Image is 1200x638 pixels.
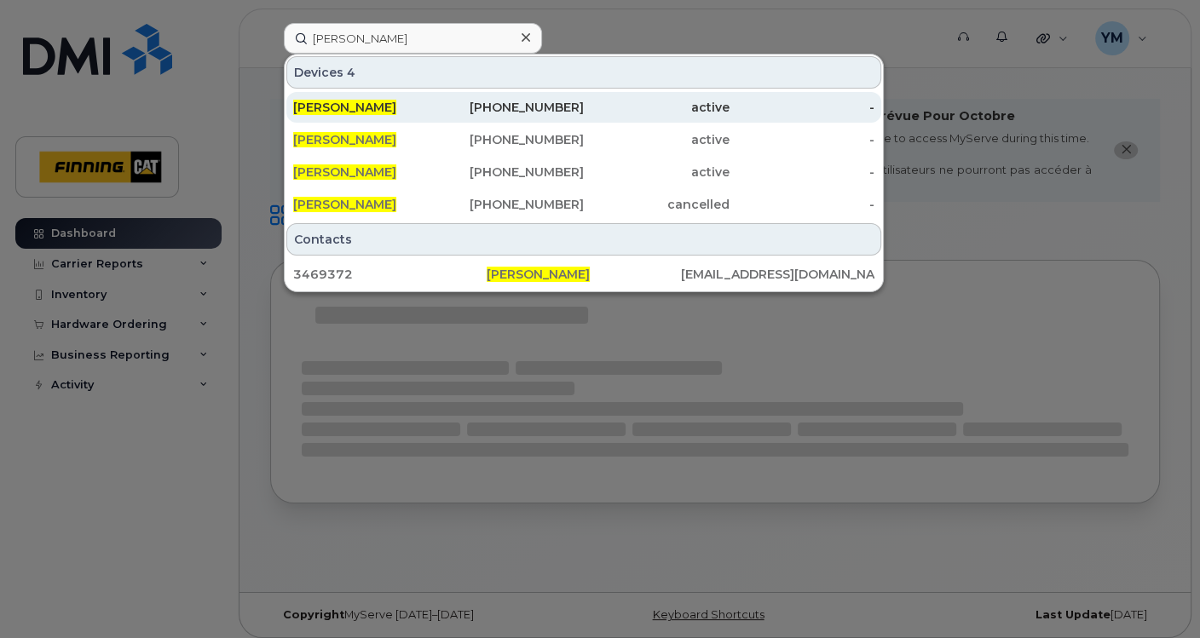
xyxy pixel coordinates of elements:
a: [PERSON_NAME][PHONE_NUMBER]cancelled- [286,189,881,220]
span: 4 [347,64,355,81]
span: [PERSON_NAME] [487,267,590,282]
div: Devices [286,56,881,89]
div: [PHONE_NUMBER] [439,164,585,181]
div: - [730,131,875,148]
span: [PERSON_NAME] [293,164,396,180]
div: active [584,131,730,148]
div: Contacts [286,223,881,256]
a: [PERSON_NAME][PHONE_NUMBER]active- [286,124,881,155]
a: 3469372[PERSON_NAME][EMAIL_ADDRESS][DOMAIN_NAME] [286,259,881,290]
span: [PERSON_NAME] [293,132,396,147]
div: - [730,99,875,116]
div: active [584,164,730,181]
div: active [584,99,730,116]
a: [PERSON_NAME][PHONE_NUMBER]active- [286,157,881,187]
div: - [730,164,875,181]
div: [EMAIL_ADDRESS][DOMAIN_NAME] [681,266,874,283]
span: [PERSON_NAME] [293,197,396,212]
div: - [730,196,875,213]
div: 3469372 [293,266,487,283]
div: [PHONE_NUMBER] [439,131,585,148]
a: [PERSON_NAME][PHONE_NUMBER]active- [286,92,881,123]
div: cancelled [584,196,730,213]
div: [PHONE_NUMBER] [439,196,585,213]
span: [PERSON_NAME] [293,100,396,115]
div: [PHONE_NUMBER] [439,99,585,116]
iframe: Messenger Launcher [1126,564,1187,625]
